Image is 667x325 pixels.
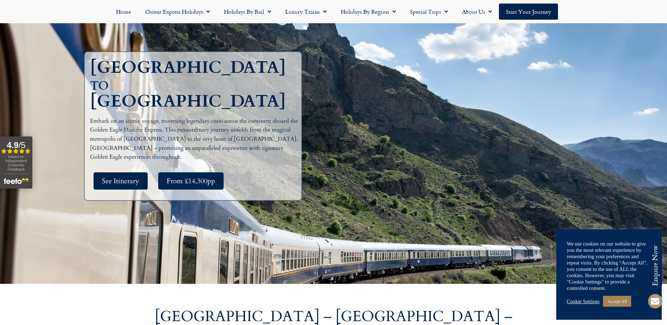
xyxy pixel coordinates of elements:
a: Special Trips [403,4,455,20]
a: Holidays by Region [334,4,403,20]
nav: Menu [4,4,663,20]
a: About Us [455,4,499,20]
a: Home [109,4,138,20]
span: From £14,300pp [167,177,215,185]
a: Accept All [603,296,631,307]
span: See Itinerary [102,177,139,185]
a: Start your Journey [499,4,558,20]
a: See Itinerary [94,172,148,190]
div: We use cookies on our website to give you the most relevant experience by remembering your prefer... [567,241,651,291]
h1: [GEOGRAPHIC_DATA] to [GEOGRAPHIC_DATA] [90,59,300,110]
a: Cookie Settings [567,298,599,305]
a: Luxury Trains [278,4,334,20]
p: Embark on an iconic voyage, traversing legendary cities across the continent aboard the Golden Ea... [90,117,300,162]
a: Holidays by Rail [217,4,278,20]
a: From £14,300pp [158,172,224,190]
a: Orient Express Holidays [138,4,217,20]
